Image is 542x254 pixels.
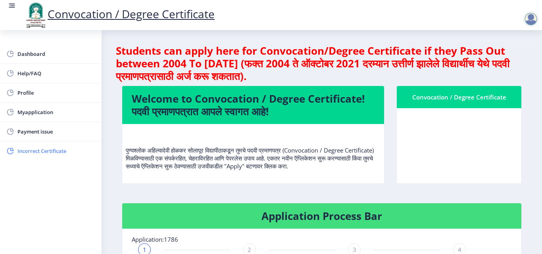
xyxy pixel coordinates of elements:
[132,210,512,222] h4: Application Process Bar
[458,246,461,254] span: 4
[24,6,215,21] a: Convocation / Degree Certificate
[24,2,48,29] img: logo
[143,246,146,254] span: 1
[248,246,251,254] span: 2
[17,49,95,59] span: Dashboard
[132,235,178,243] span: Application:1786
[116,44,528,82] h4: Students can apply here for Convocation/Degree Certificate if they Pass Out between 2004 To [DATE...
[126,130,381,170] p: पुण्यश्लोक अहिल्यादेवी होळकर सोलापूर विद्यापीठाकडून तुमचे पदवी प्रमाणपत्र (Convocation / Degree C...
[17,107,95,117] span: Myapplication
[17,127,95,136] span: Payment issue
[17,146,95,156] span: Incorrect Certificate
[17,88,95,97] span: Profile
[353,246,356,254] span: 3
[132,92,375,118] h4: Welcome to Convocation / Degree Certificate! पदवी प्रमाणपत्रात आपले स्वागत आहे!
[17,69,95,78] span: Help/FAQ
[406,92,512,102] div: Convocation / Degree Certificate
